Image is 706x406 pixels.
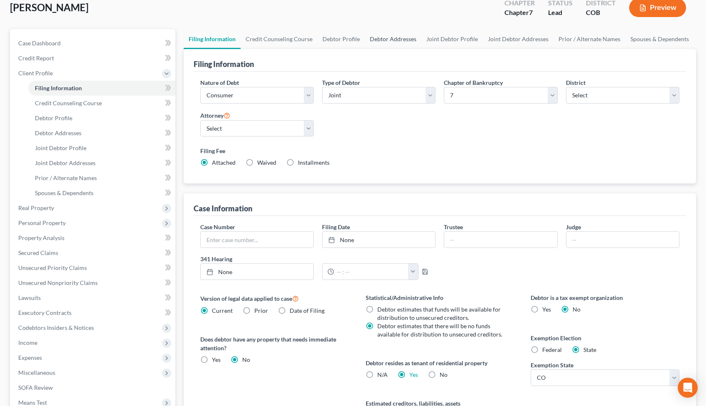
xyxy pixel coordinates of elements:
span: Executory Contracts [18,309,71,316]
span: Expenses [18,354,42,361]
span: Filing Information [35,84,82,92]
a: Debtor Profile [317,29,365,49]
span: Codebtors Insiders & Notices [18,324,94,331]
a: Joint Debtor Profile [421,29,483,49]
span: Real Property [18,204,54,211]
label: Exemption Election [531,334,679,342]
span: Prior [254,307,268,314]
a: SOFA Review [12,380,175,395]
span: Joint Debtor Profile [35,144,86,151]
a: Executory Contracts [12,305,175,320]
span: [PERSON_NAME] [10,1,89,13]
a: Property Analysis [12,230,175,245]
span: Credit Counseling Course [35,99,102,106]
span: Case Dashboard [18,40,61,47]
span: Debtor Addresses [35,129,81,136]
span: Prior / Alternate Names [35,174,97,181]
a: Joint Debtor Addresses [28,156,175,171]
span: State [583,346,596,353]
span: Spouses & Dependents [35,189,93,196]
a: Debtor Addresses [365,29,421,49]
span: Means Test [18,399,47,406]
div: Lead [548,8,573,17]
a: Credit Counseling Course [241,29,317,49]
label: Debtor is a tax exempt organization [531,293,679,302]
a: Joint Debtor Addresses [483,29,553,49]
input: Enter case number... [201,232,313,248]
span: Property Analysis [18,234,64,241]
label: Chapter of Bankruptcy [444,78,503,87]
a: Unsecured Nonpriority Claims [12,275,175,290]
span: Current [212,307,233,314]
a: Filing Information [184,29,241,49]
label: Version of legal data applied to case [200,293,349,303]
span: No [440,371,448,378]
label: District [566,78,585,87]
span: No [242,356,250,363]
label: Statistical/Administrative Info [366,293,514,302]
div: COB [586,8,616,17]
label: 341 Hearing [196,255,440,263]
a: Spouses & Dependents [625,29,694,49]
a: Prior / Alternate Names [28,171,175,186]
a: None [322,232,435,248]
span: Yes [212,356,221,363]
div: Case Information [194,203,252,213]
span: Secured Claims [18,249,58,256]
span: 7 [529,8,533,16]
span: Debtor estimates that funds will be available for distribution to unsecured creditors. [377,306,501,321]
span: Waived [257,159,276,166]
label: Does debtor have any property that needs immediate attention? [200,335,349,352]
input: -- [444,232,557,248]
span: Attached [212,159,236,166]
span: Federal [542,346,562,353]
a: Debtor Profile [28,111,175,126]
span: Unsecured Priority Claims [18,264,87,271]
span: Client Profile [18,69,53,77]
span: No [573,306,581,313]
a: Yes [409,371,418,378]
label: Trustee [444,223,463,231]
a: Case Dashboard [12,36,175,51]
a: Joint Debtor Profile [28,141,175,156]
label: Filing Fee [200,146,679,155]
span: Yes [542,306,551,313]
span: Personal Property [18,219,66,226]
a: Spouses & Dependents [28,186,175,201]
span: Unsecured Nonpriority Claims [18,279,98,286]
span: Lawsuits [18,294,41,301]
span: Debtor Profile [35,114,72,121]
label: Nature of Debt [200,78,239,87]
div: Open Intercom Messenger [678,378,698,398]
span: SOFA Review [18,384,53,391]
a: Credit Counseling Course [28,96,175,111]
a: Lawsuits [12,290,175,305]
div: Chapter [504,8,535,17]
div: Filing Information [194,59,254,69]
label: Filing Date [322,223,350,231]
a: Prior / Alternate Names [553,29,625,49]
span: Credit Report [18,54,54,62]
input: -- [566,232,679,248]
label: Attorney [200,110,230,120]
a: Credit Report [12,51,175,66]
a: None [201,264,313,280]
span: Installments [298,159,330,166]
span: Joint Debtor Addresses [35,159,96,166]
input: -- : -- [334,264,408,280]
span: Debtor estimates that there will be no funds available for distribution to unsecured creditors. [377,322,502,338]
span: Income [18,339,37,346]
span: Miscellaneous [18,369,55,376]
label: Exemption State [531,361,573,369]
label: Type of Debtor [322,78,360,87]
label: Judge [566,223,581,231]
a: Debtor Addresses [28,126,175,141]
span: Date of Filing [290,307,325,314]
a: Secured Claims [12,245,175,260]
span: N/A [377,371,388,378]
a: Filing Information [28,81,175,96]
a: Unsecured Priority Claims [12,260,175,275]
label: Case Number [200,223,235,231]
label: Debtor resides as tenant of residential property [366,359,514,367]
